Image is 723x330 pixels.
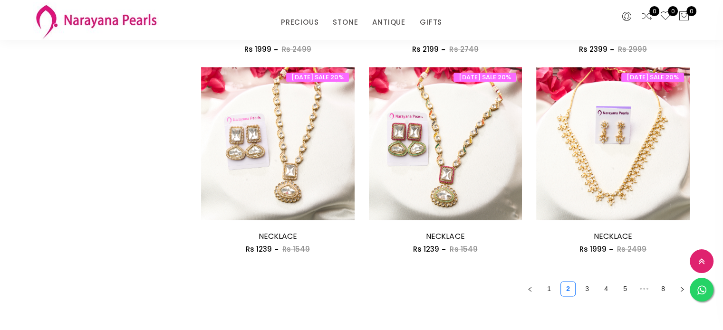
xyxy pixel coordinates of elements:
li: Next Page [675,281,690,296]
span: 0 [668,6,678,16]
a: NECKLACE [426,231,464,242]
span: Rs 2999 [618,44,647,54]
span: left [527,286,533,292]
a: 1 [542,282,556,296]
a: NECKLACE [594,231,632,242]
a: PRECIOUS [281,15,318,29]
li: 2 [560,281,576,296]
span: 0 [686,6,696,16]
button: left [522,281,538,296]
button: 0 [678,10,690,23]
li: 1 [541,281,557,296]
span: Rs 1999 [579,244,607,254]
span: [DATE] SALE 20% [621,73,684,82]
li: 5 [617,281,633,296]
a: STONE [333,15,358,29]
li: Next 5 Pages [636,281,652,296]
li: 4 [598,281,614,296]
span: Rs 2399 [579,44,607,54]
span: 0 [649,6,659,16]
span: ••• [636,281,652,296]
a: 4 [599,282,613,296]
span: Rs 2199 [412,44,439,54]
span: Rs 2749 [449,44,478,54]
a: 0 [660,10,671,23]
a: 0 [641,10,653,23]
a: NECKLACE [259,231,297,242]
a: ANTIQUE [372,15,405,29]
a: NECKLACE [259,31,297,42]
span: Rs 1239 [413,244,439,254]
span: Rs 1999 [244,44,271,54]
span: [DATE] SALE 20% [286,73,349,82]
span: Rs 2499 [617,244,646,254]
span: right [679,286,685,292]
a: 5 [618,282,632,296]
button: right [675,281,690,296]
a: NECKLACE [426,31,464,42]
a: 3 [580,282,594,296]
li: 8 [656,281,671,296]
span: Rs 1239 [246,244,272,254]
li: Previous Page [522,281,538,296]
a: NECKLACE [594,31,632,42]
span: Rs 2499 [282,44,311,54]
span: Rs 1549 [282,244,310,254]
a: 8 [656,282,670,296]
span: [DATE] SALE 20% [453,73,516,82]
a: 2 [561,282,575,296]
li: 3 [579,281,595,296]
a: GIFTS [420,15,442,29]
span: Rs 1549 [450,244,477,254]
